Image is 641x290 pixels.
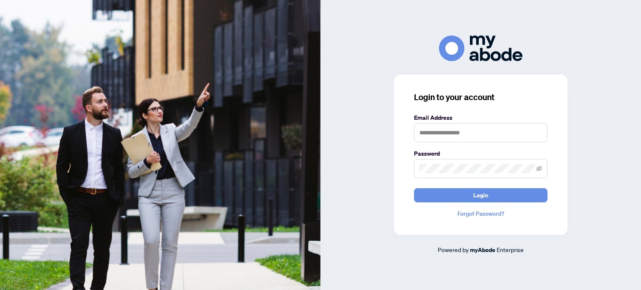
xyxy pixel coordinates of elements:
[473,189,488,202] span: Login
[414,188,548,202] button: Login
[439,35,522,61] img: ma-logo
[414,209,548,218] a: Forgot Password?
[497,246,524,253] span: Enterprise
[536,166,542,171] span: eye-invisible
[438,246,469,253] span: Powered by
[470,245,495,255] a: myAbode
[414,113,548,122] label: Email Address
[414,149,548,158] label: Password
[414,91,548,103] h3: Login to your account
